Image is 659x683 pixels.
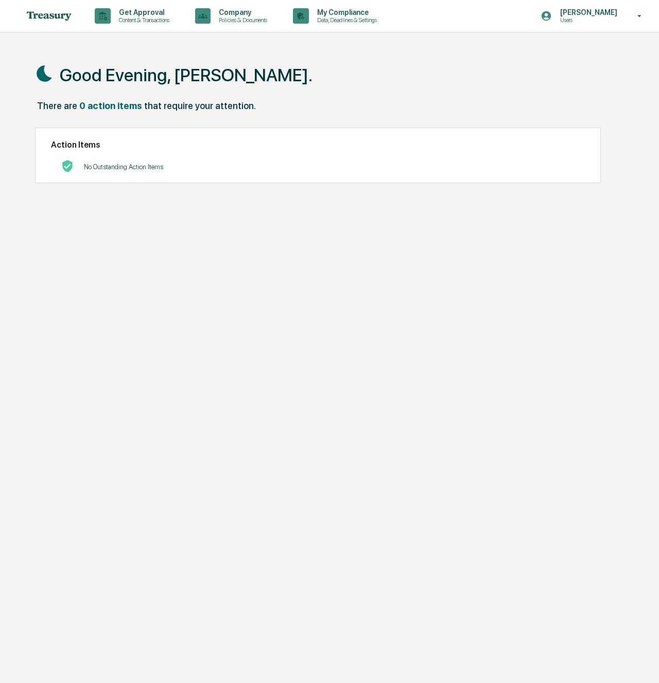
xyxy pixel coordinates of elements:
[25,10,74,22] img: logo
[51,140,585,150] h2: Action Items
[111,16,175,24] p: Content & Transactions
[309,8,382,16] p: My Compliance
[60,65,313,85] h1: Good Evening, [PERSON_NAME].
[552,16,622,24] p: Users
[309,16,382,24] p: Data, Deadlines & Settings
[144,100,256,111] div: that require your attention.
[61,160,74,172] img: No Actions logo
[79,100,142,111] div: 0 action items
[111,8,175,16] p: Get Approval
[37,100,77,111] div: There are
[211,8,272,16] p: Company
[211,16,272,24] p: Policies & Documents
[552,8,622,16] p: [PERSON_NAME]
[84,163,163,171] p: No Outstanding Action Items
